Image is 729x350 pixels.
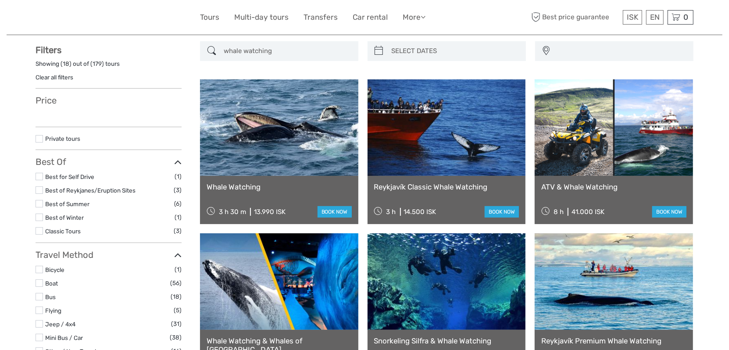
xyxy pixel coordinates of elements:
a: Bus [45,293,56,300]
a: Private tours [45,135,80,142]
span: (1) [175,264,182,275]
span: 3 h [386,208,396,216]
strong: Filters [36,45,61,55]
span: (6) [174,199,182,209]
span: 3 h 30 m [219,208,246,216]
a: Multi-day tours [234,11,289,24]
span: Best price guarantee [529,10,621,25]
a: Best of Summer [45,200,89,207]
a: Best of Reykjanes/Eruption Sites [45,187,136,194]
span: (1) [175,171,182,182]
a: Best for Self Drive [45,173,94,180]
a: Snorkeling Silfra & Whale Watching [374,336,519,345]
a: More [403,11,425,24]
div: EN [646,10,664,25]
label: 18 [63,60,69,68]
span: (38) [170,332,182,343]
span: (31) [171,319,182,329]
span: ISK [627,13,638,21]
div: 13.990 ISK [254,208,286,216]
span: 0 [682,13,690,21]
span: 8 h [554,208,564,216]
span: (3) [174,185,182,195]
h3: Travel Method [36,250,182,260]
span: (56) [170,278,182,288]
div: Showing ( ) out of ( ) tours [36,60,182,73]
a: Bicycle [45,266,64,273]
span: (1) [175,212,182,222]
span: (18) [171,292,182,302]
a: Flying [45,307,61,314]
span: (5) [174,305,182,315]
span: (3) [174,226,182,236]
h3: Best Of [36,157,182,167]
a: Reykjavík Classic Whale Watching [374,182,519,191]
a: Transfers [304,11,338,24]
input: SELECT DATES [388,43,522,59]
input: SEARCH [220,43,354,59]
a: Whale Watching [207,182,352,191]
div: 14.500 ISK [404,208,436,216]
a: ATV & Whale Watching [541,182,686,191]
a: book now [485,206,519,218]
a: Car rental [353,11,388,24]
a: Jeep / 4x4 [45,321,75,328]
h3: Price [36,95,182,106]
a: Classic Tours [45,228,81,235]
label: 179 [93,60,102,68]
a: book now [318,206,352,218]
div: 41.000 ISK [572,208,604,216]
a: Tours [200,11,219,24]
a: Reykjavík Premium Whale Watching [541,336,686,345]
a: Boat [45,280,58,287]
a: Best of Winter [45,214,84,221]
a: book now [652,206,686,218]
a: Clear all filters [36,74,73,81]
a: Mini Bus / Car [45,334,83,341]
